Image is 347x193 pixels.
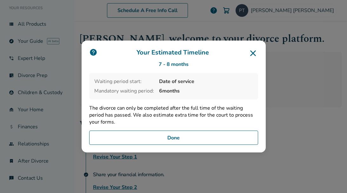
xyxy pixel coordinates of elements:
span: 6 months [159,87,253,94]
button: Done [89,131,258,145]
span: Mandatory waiting period: [94,87,154,94]
h3: Your Estimated Timeline [89,48,258,58]
span: Date of service [159,78,253,85]
div: 7 - 8 months [89,61,258,68]
p: The divorce can only be completed after the full time of the waiting period has passed. We also e... [89,105,258,125]
iframe: Chat Widget [315,163,347,193]
span: Waiting period start: [94,78,154,85]
img: icon [89,48,97,56]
